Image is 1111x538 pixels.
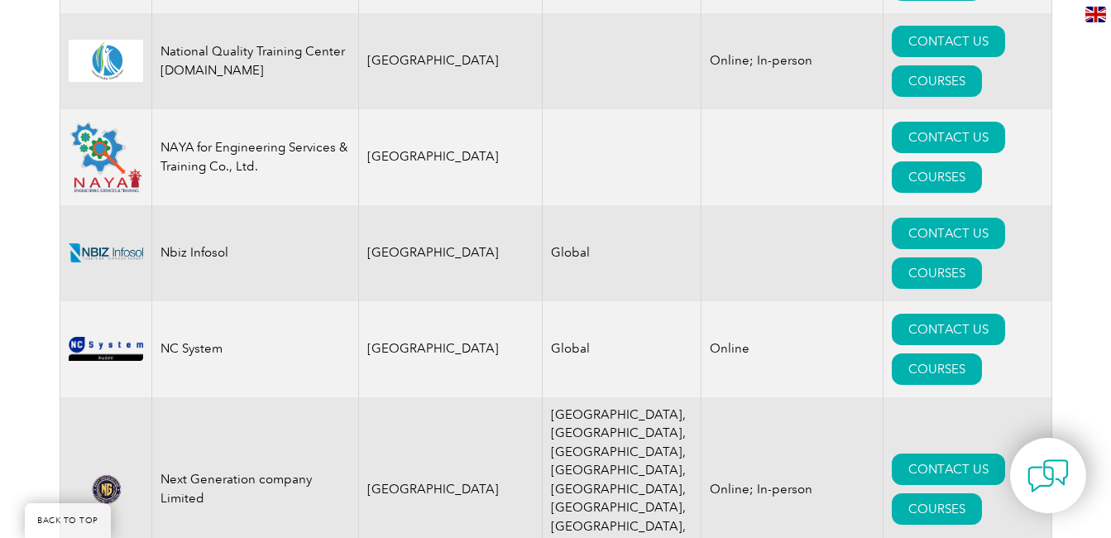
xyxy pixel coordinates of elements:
[702,301,884,397] td: Online
[69,337,143,361] img: 9e55bf80-85bc-ef11-a72f-00224892eff5-logo.png
[702,13,884,109] td: Online; In-person
[892,218,1005,249] a: CONTACT US
[892,493,982,525] a: COURSES
[543,205,702,301] td: Global
[892,353,982,385] a: COURSES
[543,301,702,397] td: Global
[69,243,143,262] img: 538e79cf-a5b0-ea11-a812-000d3ae11abd%20-logo.png
[1085,7,1106,22] img: en
[1027,455,1069,497] img: contact-chat.png
[25,503,111,538] a: BACK TO TOP
[892,65,982,97] a: COURSES
[892,26,1005,57] a: CONTACT US
[69,463,143,516] img: 702e9b5a-1e04-f011-bae3-00224896f61f-logo.png
[151,205,358,301] td: Nbiz Infosol
[358,13,543,109] td: [GEOGRAPHIC_DATA]
[892,314,1005,345] a: CONTACT US
[151,109,358,205] td: NAYA for Engineering Services & Training Co., Ltd.
[358,301,543,397] td: [GEOGRAPHIC_DATA]
[358,205,543,301] td: [GEOGRAPHIC_DATA]
[69,40,143,82] img: 4ab7c282-124b-ee11-be6f-000d3ae1a86f-logo.png
[151,301,358,397] td: NC System
[892,122,1005,153] a: CONTACT US
[151,13,358,109] td: National Quality Training Center [DOMAIN_NAME]
[892,257,982,289] a: COURSES
[69,119,143,195] img: 239705f6-ff26-f011-8c4d-00224891cd7d-logo.png
[892,161,982,193] a: COURSES
[892,454,1005,485] a: CONTACT US
[358,109,543,205] td: [GEOGRAPHIC_DATA]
